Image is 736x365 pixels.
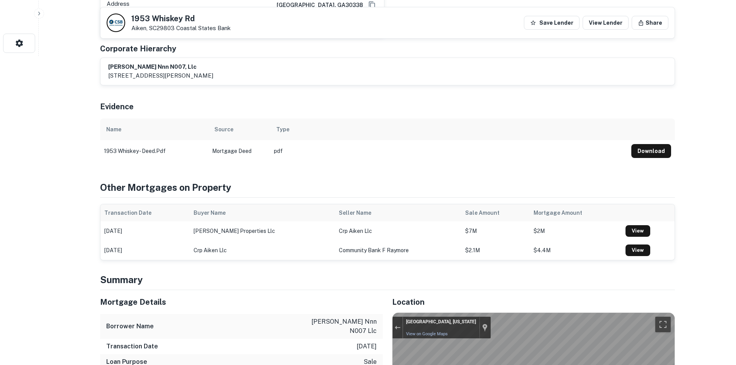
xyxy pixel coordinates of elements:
a: Show location on map [482,323,488,332]
a: View Lender [583,16,629,30]
p: [STREET_ADDRESS][PERSON_NAME] [108,71,213,80]
td: $4.4M [530,241,622,260]
button: Save Lender [524,16,580,30]
h6: [GEOGRAPHIC_DATA], GA30338 [270,1,363,9]
iframe: Chat Widget [697,303,736,340]
h5: Evidence [100,101,134,112]
div: scrollable content [100,119,675,162]
h4: Summary [100,273,675,287]
td: Mortgage Deed [208,140,270,162]
div: Source [214,125,233,134]
td: $2M [530,221,622,241]
p: [DATE] [357,342,377,351]
td: pdf [270,140,627,162]
td: [DATE] [100,221,190,241]
td: [PERSON_NAME] properties llc [190,221,335,241]
a: Coastal States Bank [176,25,231,31]
td: $2.1M [461,241,530,260]
div: Name [106,125,121,134]
td: $7M [461,221,530,241]
th: Buyer Name [190,204,335,221]
th: Type [270,119,627,140]
h6: Borrower Name [106,322,154,331]
th: Sale Amount [461,204,530,221]
td: 1953 whiskey - deed.pdf [100,140,208,162]
p: Aiken, SC29803 [131,25,231,32]
td: crp aiken llc [190,241,335,260]
a: View [626,225,650,237]
th: Mortgage Amount [530,204,622,221]
th: Source [208,119,270,140]
button: Download [631,144,671,158]
td: [DATE] [100,241,190,260]
a: View on Google Maps [406,331,448,336]
div: Type [276,125,289,134]
h5: Mortgage Details [100,296,383,308]
h6: [PERSON_NAME] nnn n007, llc [108,63,213,71]
h4: Other Mortgages on Property [100,180,675,194]
a: View [626,244,650,256]
h5: Corporate Hierarchy [100,43,176,54]
h5: Location [392,296,675,308]
p: [PERSON_NAME] nnn n007 llc [307,317,377,336]
h5: 1953 Whiskey Rd [131,15,231,22]
th: Seller Name [335,204,461,221]
td: community bank f raymore [335,241,461,260]
div: [GEOGRAPHIC_DATA], [US_STATE] [406,319,476,325]
button: Exit the Street View [393,322,403,333]
button: Share [632,16,668,30]
th: Transaction Date [100,204,190,221]
td: crp aiken llc [335,221,461,241]
th: Name [100,119,208,140]
h6: Transaction Date [106,342,158,351]
button: Toggle fullscreen view [655,317,671,332]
